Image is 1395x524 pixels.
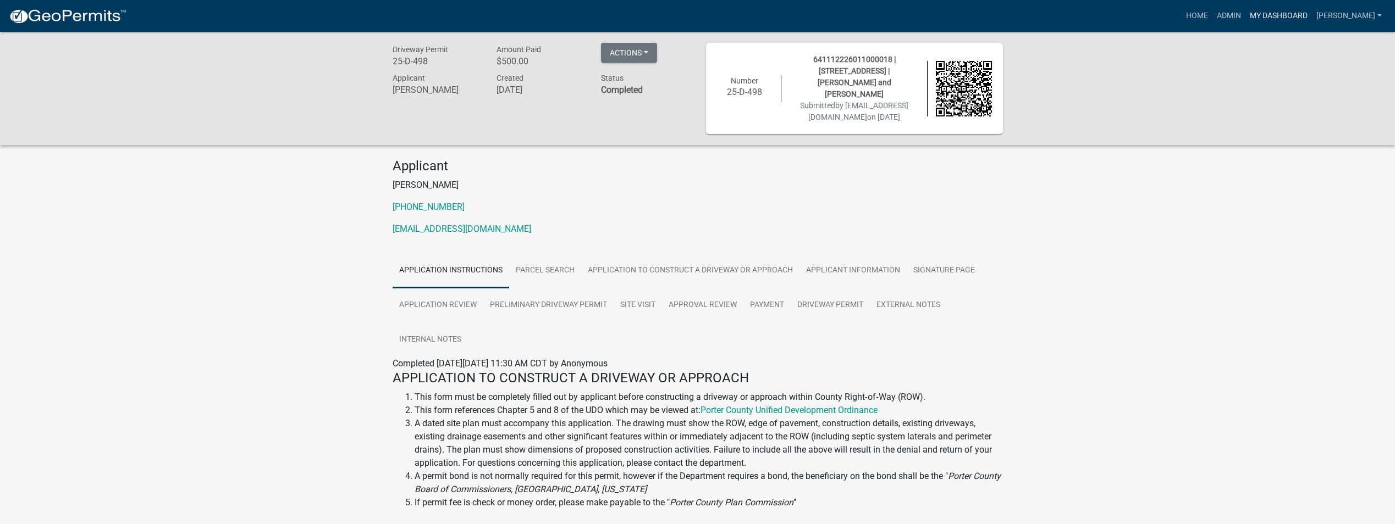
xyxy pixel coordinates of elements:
a: Preliminary Driveway Permit [483,288,614,323]
h6: $500.00 [497,56,585,66]
a: Driveway Permit [791,288,870,323]
li: This form must be completely filled out by applicant before constructing a driveway or approach w... [415,391,1003,404]
p: [PERSON_NAME] [393,179,1003,192]
a: Signature Page [907,253,982,288]
span: Completed [DATE][DATE] 11:30 AM CDT by Anonymous [393,358,608,369]
h6: 25-D-498 [393,56,481,66]
span: Status [601,74,624,82]
a: Porter County Unified Development Ordinance [701,405,878,415]
li: A dated site plan must accompany this application. The drawing must show the ROW, edge of pavemen... [415,417,1003,470]
a: External Notes [870,288,947,323]
span: Driveway Permit [393,45,448,54]
i: Porter County Plan Commission [670,497,793,508]
a: Payment [743,288,791,323]
li: This form references Chapter 5 and 8 of the UDO which may be viewed at: [415,404,1003,417]
span: 641112226011000018 | [STREET_ADDRESS] | [PERSON_NAME] and [PERSON_NAME] [813,55,896,98]
a: Application Review [393,288,483,323]
i: Porter County Board of Commissioners, [GEOGRAPHIC_DATA], [US_STATE] [415,471,1001,494]
img: QR code [936,61,992,117]
span: Amount Paid [497,45,541,54]
a: Admin [1212,5,1245,26]
a: Home [1182,5,1212,26]
h6: [PERSON_NAME] [393,85,481,95]
li: If permit fee is check or money order, please make payable to the " " [415,496,1003,509]
a: Applicant Information [799,253,907,288]
a: Internal Notes [393,322,468,358]
a: Application to Construct a Driveway or Approach [581,253,799,288]
a: Approval Review [662,288,743,323]
span: Applicant [393,74,425,82]
a: Application Instructions [393,253,509,288]
a: Site Visit [614,288,662,323]
li: A permit bond is not normally required for this permit, however if the Department requires a bond... [415,470,1003,496]
strong: Completed [601,85,643,95]
button: Actions [601,43,657,63]
h6: 25-D-498 [717,87,773,97]
span: Submitted on [DATE] [800,101,908,121]
h6: [DATE] [497,85,585,95]
a: [EMAIL_ADDRESS][DOMAIN_NAME] [393,224,531,234]
span: Created [497,74,523,82]
span: Number [731,76,758,85]
a: My Dashboard [1245,5,1312,26]
a: [PHONE_NUMBER] [393,202,465,212]
a: Parcel search [509,253,581,288]
h4: Applicant [393,158,1003,174]
a: [PERSON_NAME] [1312,5,1386,26]
h4: APPLICATION TO CONSTRUCT A DRIVEWAY OR APPROACH [393,370,1003,386]
span: by [EMAIL_ADDRESS][DOMAIN_NAME] [808,101,908,121]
